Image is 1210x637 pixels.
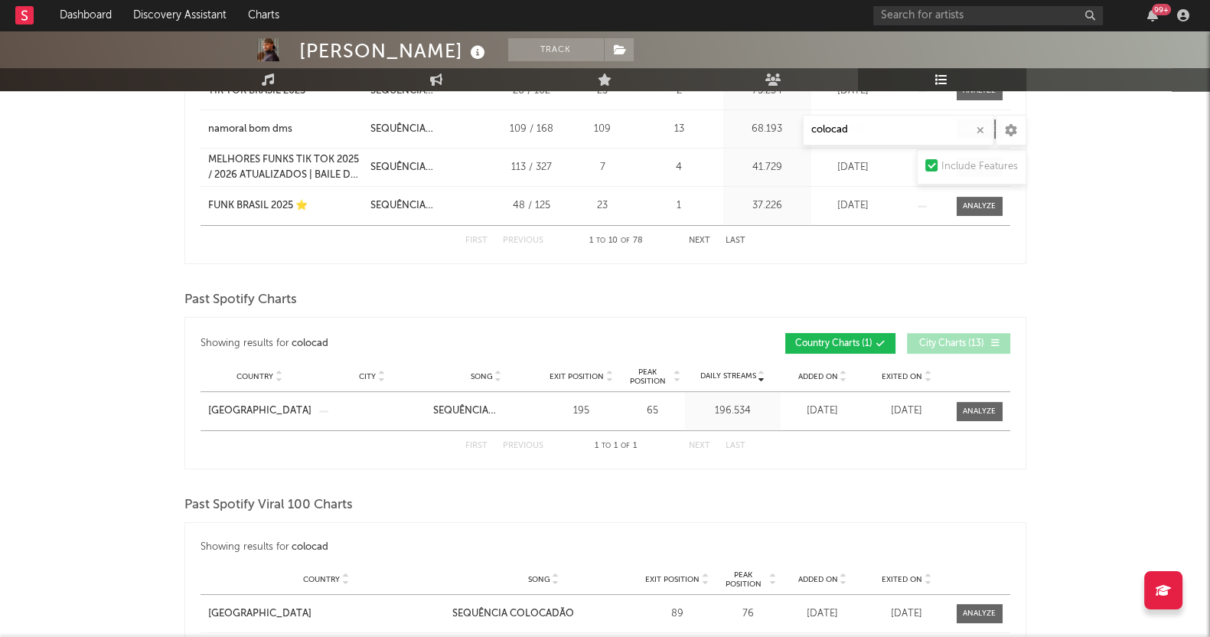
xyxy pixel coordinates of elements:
[941,158,1018,176] div: Include Features
[719,570,768,589] span: Peak Position
[550,372,604,381] span: Exit Position
[803,115,994,145] input: Search Playlists/Charts
[727,122,807,137] div: 68.193
[370,198,490,214] div: SEQUÊNCIA COLOCADÃO
[208,122,292,137] div: namoral bom dms
[726,237,745,245] button: Last
[508,38,604,61] button: Track
[639,198,719,214] div: 1
[303,575,340,584] span: Country
[727,160,807,175] div: 41.729
[503,237,543,245] button: Previous
[574,437,658,456] div: 1 1 1
[700,371,756,382] span: Daily Streams
[815,198,892,214] div: [DATE]
[624,403,681,419] div: 65
[497,122,566,137] div: 109 / 168
[370,122,490,137] div: SEQUÊNCIA COLOCADÃO
[208,403,311,419] a: [GEOGRAPHIC_DATA]
[452,606,574,622] div: SEQUÊNCIA COLOCADÃO
[299,38,489,64] div: [PERSON_NAME]
[503,442,543,450] button: Previous
[917,339,987,348] span: City Charts ( 13 )
[184,496,353,514] span: Past Spotify Viral 100 Charts
[907,333,1010,354] button: City Charts(13)
[639,160,719,175] div: 4
[621,443,630,449] span: of
[359,372,376,381] span: City
[465,237,488,245] button: First
[574,232,658,250] div: 1 10 78
[201,538,605,557] div: Showing results for
[815,160,892,175] div: [DATE]
[370,160,490,175] div: SEQUÊNCIA COLOCADÃO
[689,237,710,245] button: Next
[643,606,712,622] div: 89
[882,575,922,584] span: Exited On
[574,122,631,137] div: 109
[795,339,872,348] span: Country Charts ( 1 )
[798,372,838,381] span: Added On
[689,403,777,419] div: 196.534
[292,335,328,353] div: colocad
[645,575,700,584] span: Exit Position
[624,367,672,386] span: Peak Position
[208,152,363,182] a: MELHORES FUNKS TIK TOK 2025 / 2026 ATUALIZADOS | BAILE DO DJ OLI MTG
[784,403,861,419] div: [DATE]
[689,442,710,450] button: Next
[497,198,566,214] div: 48 / 125
[639,122,719,137] div: 13
[727,198,807,214] div: 37.226
[621,237,630,244] span: of
[236,372,273,381] span: Country
[208,122,363,137] a: namoral bom dms
[574,160,631,175] div: 7
[596,237,605,244] span: to
[452,606,634,622] a: SEQUÊNCIA COLOCADÃO
[602,443,611,449] span: to
[1147,9,1158,21] button: 99+
[869,606,945,622] div: [DATE]
[208,606,445,622] a: [GEOGRAPHIC_DATA]
[471,372,493,381] span: Song
[574,198,631,214] div: 23
[208,606,311,622] div: [GEOGRAPHIC_DATA]
[785,333,895,354] button: Country Charts(1)
[433,403,540,419] a: SEQUÊNCIA COLOCADÃO
[784,606,861,622] div: [DATE]
[201,333,605,354] div: Showing results for
[719,606,777,622] div: 76
[873,6,1103,25] input: Search for artists
[547,403,616,419] div: 195
[184,291,297,309] span: Past Spotify Charts
[292,538,328,557] div: colocad
[869,403,945,419] div: [DATE]
[1152,4,1171,15] div: 99 +
[497,160,566,175] div: 113 / 327
[726,442,745,450] button: Last
[798,575,838,584] span: Added On
[465,442,488,450] button: First
[528,575,550,584] span: Song
[208,198,308,214] div: FUNK BRASIL 2025 ⭐
[208,198,363,214] a: FUNK BRASIL 2025 ⭐
[882,372,922,381] span: Exited On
